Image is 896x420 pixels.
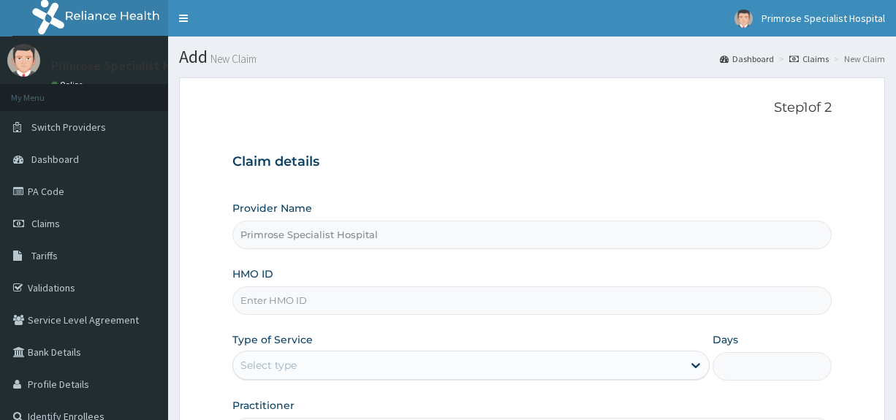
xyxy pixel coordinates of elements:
[179,47,885,66] h1: Add
[51,80,86,90] a: Online
[240,358,297,373] div: Select type
[7,44,40,77] img: User Image
[232,201,312,215] label: Provider Name
[51,59,211,72] p: Primrose Specialist Hospital
[830,53,885,65] li: New Claim
[789,53,829,65] a: Claims
[232,398,295,413] label: Practitioner
[31,249,58,262] span: Tariffs
[720,53,774,65] a: Dashboard
[208,53,257,64] small: New Claim
[232,286,831,315] input: Enter HMO ID
[232,154,831,170] h3: Claim details
[232,267,273,281] label: HMO ID
[713,332,738,347] label: Days
[31,217,60,230] span: Claims
[762,12,885,25] span: Primrose Specialist Hospital
[734,9,753,28] img: User Image
[232,332,313,347] label: Type of Service
[232,100,831,116] p: Step 1 of 2
[31,121,106,134] span: Switch Providers
[31,153,79,166] span: Dashboard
